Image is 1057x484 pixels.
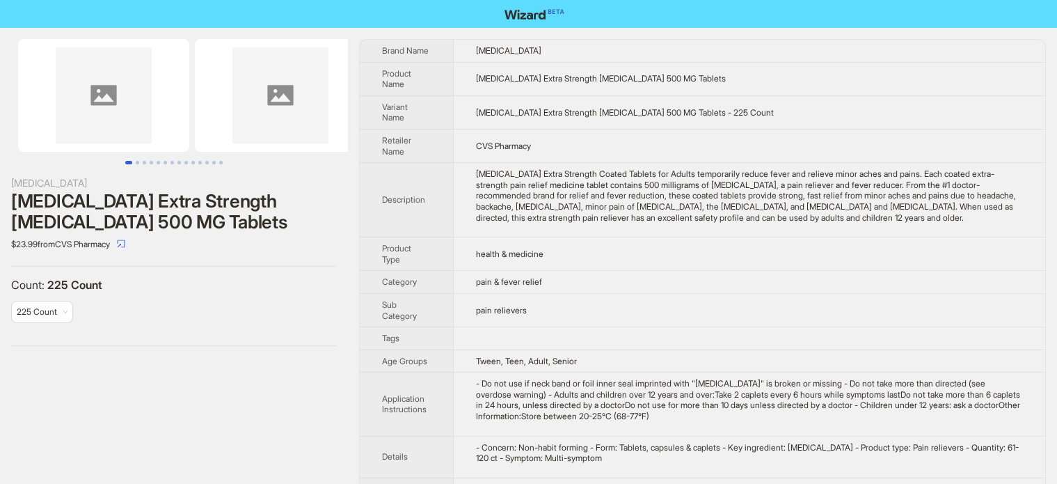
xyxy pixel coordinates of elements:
span: Product Name [382,68,411,90]
button: Go to slide 2 [136,161,139,164]
button: Go to slide 13 [212,161,216,164]
span: Application Instructions [382,393,427,415]
button: Go to slide 3 [143,161,146,164]
button: Go to slide 12 [205,161,209,164]
span: Brand Name [382,45,429,56]
div: - Do not use if neck band or foil inner seal imprinted with "TYLENOL" is broken or missing - Do n... [476,378,1023,421]
span: Count : [11,278,47,292]
span: health & medicine [476,249,543,259]
img: Tylenol Extra Strength Acetaminophen 500 MG Tablets Tylenol Extra Strength Acetaminophen 500 MG T... [18,39,189,152]
div: [MEDICAL_DATA] [11,175,337,191]
span: select [117,240,125,248]
span: [MEDICAL_DATA] Extra Strength [MEDICAL_DATA] 500 MG Tablets [476,73,726,84]
span: 225 Count [17,306,57,317]
div: Tylenol Extra Strength Coated Tablets for Adults temporarily reduce fever and relieve minor aches... [476,169,1023,223]
span: available [17,302,67,322]
button: Go to slide 6 [164,161,167,164]
span: Variant Name [382,102,408,123]
button: Go to slide 4 [150,161,153,164]
span: CVS Pharmacy [476,141,531,151]
span: pain relievers [476,305,527,315]
button: Go to slide 9 [184,161,188,164]
span: Age Groups [382,356,427,366]
button: Go to slide 10 [191,161,195,164]
button: Go to slide 14 [219,161,223,164]
button: Go to slide 1 [125,161,132,164]
span: Tags [382,333,399,343]
span: Tween, Teen, Adult, Senior [476,356,577,366]
div: [MEDICAL_DATA] Extra Strength [MEDICAL_DATA] 500 MG Tablets [11,191,337,233]
span: Details [382,451,408,462]
div: $23.99 from CVS Pharmacy [11,233,337,255]
button: Go to slide 8 [177,161,181,164]
span: Sub Category [382,299,417,321]
button: Go to slide 11 [198,161,202,164]
span: Description [382,194,425,205]
span: [MEDICAL_DATA] [476,45,541,56]
span: Product Type [382,243,411,265]
button: Go to slide 7 [170,161,174,164]
span: 225 Count [47,278,102,292]
div: - Concern: Non-habit forming - Form: Tablets, capsules & caplets - Key ingredient: Acetaminophen ... [476,442,1023,464]
span: [MEDICAL_DATA] Extra Strength [MEDICAL_DATA] 500 MG Tablets - 225 Count [476,107,774,118]
span: Category [382,276,417,287]
img: Tylenol Extra Strength Acetaminophen 500 MG Tablets Tylenol Extra Strength Acetaminophen 500 MG T... [195,39,366,152]
span: pain & fever relief [476,276,542,287]
span: Retailer Name [382,135,411,157]
button: Go to slide 5 [157,161,160,164]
